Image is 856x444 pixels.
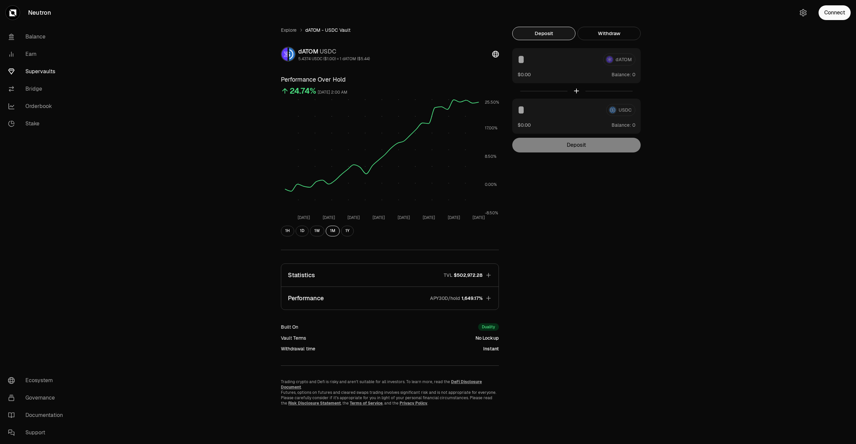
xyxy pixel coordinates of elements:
[281,226,294,236] button: 1H
[326,226,340,236] button: 1M
[305,27,350,33] span: dATOM - USDC Vault
[483,345,499,352] div: Instant
[318,89,347,96] div: [DATE] 2:00 AM
[3,115,72,132] a: Stake
[518,71,531,78] button: $0.00
[512,27,575,40] button: Deposit
[281,390,499,406] p: Futures, options on futures and cleared swaps trading involves significant risk and is not approp...
[444,272,452,279] p: TVL
[281,27,297,33] a: Explore
[347,215,360,220] tspan: [DATE]
[281,75,499,84] h3: Performance Over Hold
[289,47,295,61] img: USDC Logo
[3,45,72,63] a: Earn
[430,295,460,302] p: APY30D/hold
[281,335,306,341] div: Vault Terms
[485,125,498,131] tspan: 17.00%
[3,389,72,407] a: Governance
[423,215,435,220] tspan: [DATE]
[372,215,385,220] tspan: [DATE]
[398,215,410,220] tspan: [DATE]
[341,226,354,236] button: 1Y
[350,401,383,406] a: Terms of Service
[454,272,483,279] span: $502,972.28
[3,80,72,98] a: Bridge
[3,63,72,80] a: Supervaults
[3,407,72,424] a: Documentation
[310,226,324,236] button: 1W
[282,47,288,61] img: dATOM Logo
[320,47,336,55] span: USDC
[461,295,483,302] span: 1,649.17%
[819,5,851,20] button: Connect
[3,98,72,115] a: Orderbook
[288,401,341,406] a: Risk Disclosure Statement
[281,287,499,310] button: PerformanceAPY30D/hold1,649.17%
[281,379,499,390] p: Trading crypto and Defi is risky and aren't suitable for all investors. To learn more, read the .
[478,323,499,331] div: Duality
[281,324,298,330] div: Built On
[400,401,427,406] a: Privacy Policy
[485,182,497,187] tspan: 0.00%
[281,27,499,33] nav: breadcrumb
[485,154,497,159] tspan: 8.50%
[323,215,335,220] tspan: [DATE]
[281,379,482,390] a: DeFi Disclosure Document
[472,215,485,220] tspan: [DATE]
[448,215,460,220] tspan: [DATE]
[298,56,370,62] div: 5.4374 USDC ($1.00) = 1 dATOM ($5.44)
[518,121,531,128] button: $0.00
[577,27,641,40] button: Withdraw
[612,122,631,128] span: Balance:
[288,270,315,280] p: Statistics
[3,28,72,45] a: Balance
[296,226,309,236] button: 1D
[281,345,315,352] div: Withdrawal time
[290,86,316,96] div: 24.74%
[475,335,499,341] div: No Lockup
[485,210,498,216] tspan: -8.50%
[288,294,324,303] p: Performance
[298,215,310,220] tspan: [DATE]
[485,100,499,105] tspan: 25.50%
[298,47,370,56] div: dATOM
[3,372,72,389] a: Ecosystem
[3,424,72,441] a: Support
[281,264,499,287] button: StatisticsTVL$502,972.28
[612,71,631,78] span: Balance:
